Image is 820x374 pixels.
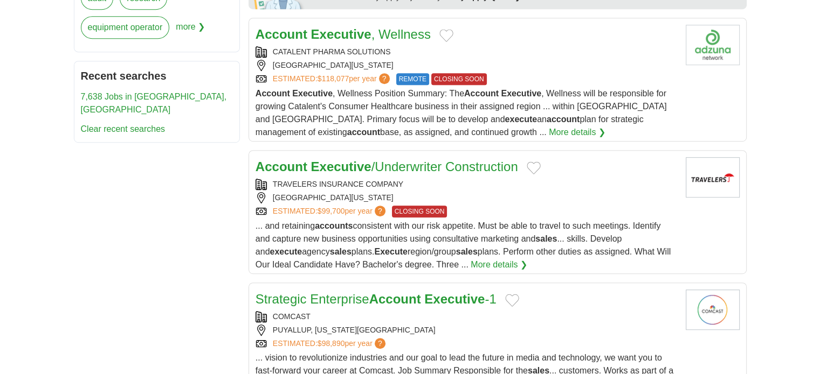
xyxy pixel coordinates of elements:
[256,46,677,58] div: CATALENT PHARMA SOLUTIONS
[273,73,392,85] a: ESTIMATED:$118,077per year?
[347,128,380,137] strong: account
[375,338,385,349] span: ?
[256,292,497,306] a: Strategic EnterpriseAccount Executive-1
[311,27,371,41] strong: Executive
[547,115,580,124] strong: account
[505,294,519,307] button: Add to favorite jobs
[81,92,227,114] a: 7,638 Jobs in [GEOGRAPHIC_DATA], [GEOGRAPHIC_DATA]
[311,159,371,174] strong: Executive
[396,73,429,85] span: REMOTE
[424,292,485,306] strong: Executive
[439,29,453,42] button: Add to favorite jobs
[256,324,677,336] div: PUYALLUP, [US_STATE][GEOGRAPHIC_DATA]
[505,115,538,124] strong: execute
[256,27,307,41] strong: Account
[501,89,541,98] strong: Executive
[270,247,302,256] strong: execute
[176,16,205,45] span: more ❯
[273,338,388,349] a: ESTIMATED:$98,890per year?
[549,126,605,139] a: More details ❯
[686,290,740,330] img: Comcast logo
[315,221,353,230] strong: accounts
[318,339,345,348] span: $98,890
[81,68,233,84] h2: Recent searches
[81,16,170,39] a: equipment operator
[456,247,478,256] strong: sales
[330,247,352,256] strong: sales
[256,89,667,137] span: , Wellness Position Summary: The , Wellness will be responsible for growing Catalent's Consumer H...
[256,27,431,41] a: Account Executive, Wellness
[256,89,290,98] strong: Account
[392,206,447,217] span: CLOSING SOON
[686,157,740,197] img: Travelers Insurance Company logo
[81,124,166,133] a: Clear recent searches
[527,161,541,174] button: Add to favorite jobs
[256,221,671,269] span: ... and retaining consistent with our risk appetite. Must be able to travel to such meetings. Ide...
[256,159,518,174] a: Account Executive/Underwriter Construction
[379,73,390,84] span: ?
[273,180,403,188] a: TRAVELERS INSURANCE COMPANY
[273,206,388,217] a: ESTIMATED:$99,700per year?
[256,159,307,174] strong: Account
[369,292,421,306] strong: Account
[471,258,527,271] a: More details ❯
[256,60,677,71] div: [GEOGRAPHIC_DATA][US_STATE]
[256,192,677,203] div: [GEOGRAPHIC_DATA][US_STATE]
[375,206,385,216] span: ?
[374,247,407,256] strong: Execute
[464,89,499,98] strong: Account
[318,74,349,83] span: $118,077
[686,25,740,65] img: Company logo
[292,89,333,98] strong: Executive
[431,73,487,85] span: CLOSING SOON
[535,234,557,243] strong: sales
[318,207,345,215] span: $99,700
[273,312,311,321] a: COMCAST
